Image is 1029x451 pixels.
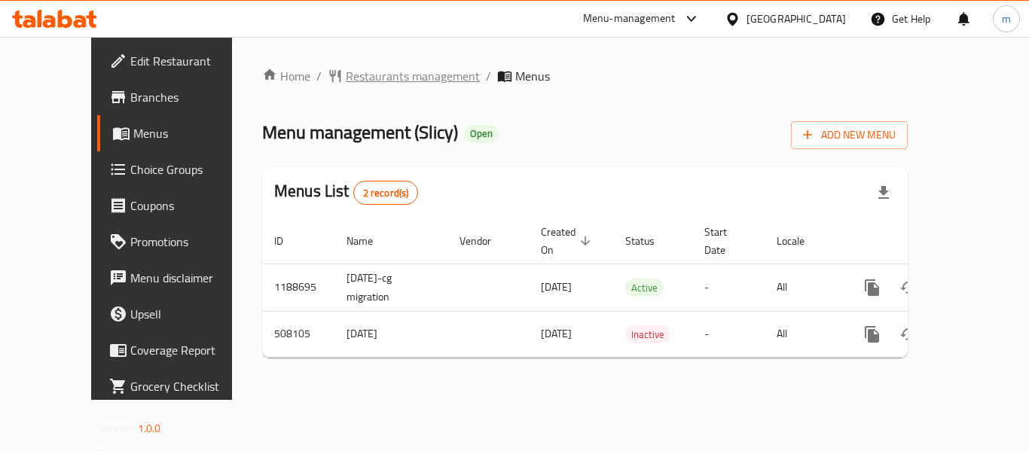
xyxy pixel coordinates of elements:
button: Change Status [890,270,927,306]
span: Add New Menu [803,126,896,145]
a: Home [262,67,310,85]
a: Branches [97,79,263,115]
a: Grocery Checklist [97,368,263,404]
button: more [854,316,890,352]
a: Promotions [97,224,263,260]
span: ID [274,232,303,250]
td: [DATE]-cg migration [334,264,447,311]
li: / [486,67,491,85]
td: 1188695 [262,264,334,311]
td: All [765,264,842,311]
span: Choice Groups [130,160,251,178]
span: Menu management ( Slicy ) [262,115,458,149]
td: - [692,311,765,357]
span: Grocery Checklist [130,377,251,395]
span: Menu disclaimer [130,269,251,287]
span: Coupons [130,197,251,215]
span: [DATE] [541,324,572,343]
span: Status [625,232,674,250]
td: 508105 [262,311,334,357]
a: Coupons [97,187,263,224]
span: Upsell [130,305,251,323]
nav: breadcrumb [262,67,908,85]
span: Name [347,232,392,250]
span: m [1002,11,1011,27]
span: Vendor [460,232,511,250]
div: Menu-management [583,10,676,28]
li: / [316,67,322,85]
span: Locale [777,232,824,250]
table: enhanced table [262,218,1011,358]
a: Restaurants management [328,67,480,85]
span: Promotions [130,233,251,251]
span: Start Date [704,223,747,259]
span: Branches [130,88,251,106]
span: Open [464,127,499,140]
a: Choice Groups [97,151,263,187]
div: Open [464,125,499,143]
span: Inactive [625,326,670,343]
span: Version: [99,419,136,438]
span: 1.0.0 [138,419,161,438]
td: All [765,311,842,357]
span: Menus [515,67,550,85]
span: Menus [133,124,251,142]
span: Edit Restaurant [130,52,251,70]
td: - [692,264,765,311]
th: Actions [842,218,1011,264]
div: [GEOGRAPHIC_DATA] [747,11,846,27]
span: Restaurants management [346,67,480,85]
a: Edit Restaurant [97,43,263,79]
a: Upsell [97,296,263,332]
button: Change Status [890,316,927,352]
a: Coverage Report [97,332,263,368]
td: [DATE] [334,311,447,357]
span: Coverage Report [130,341,251,359]
span: [DATE] [541,277,572,297]
a: Menus [97,115,263,151]
button: Add New Menu [791,121,908,149]
span: Created On [541,223,595,259]
h2: Menus List [274,180,418,205]
div: Inactive [625,325,670,343]
span: 2 record(s) [354,186,418,200]
button: more [854,270,890,306]
a: Menu disclaimer [97,260,263,296]
span: Active [625,279,664,297]
div: Total records count [353,181,419,205]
